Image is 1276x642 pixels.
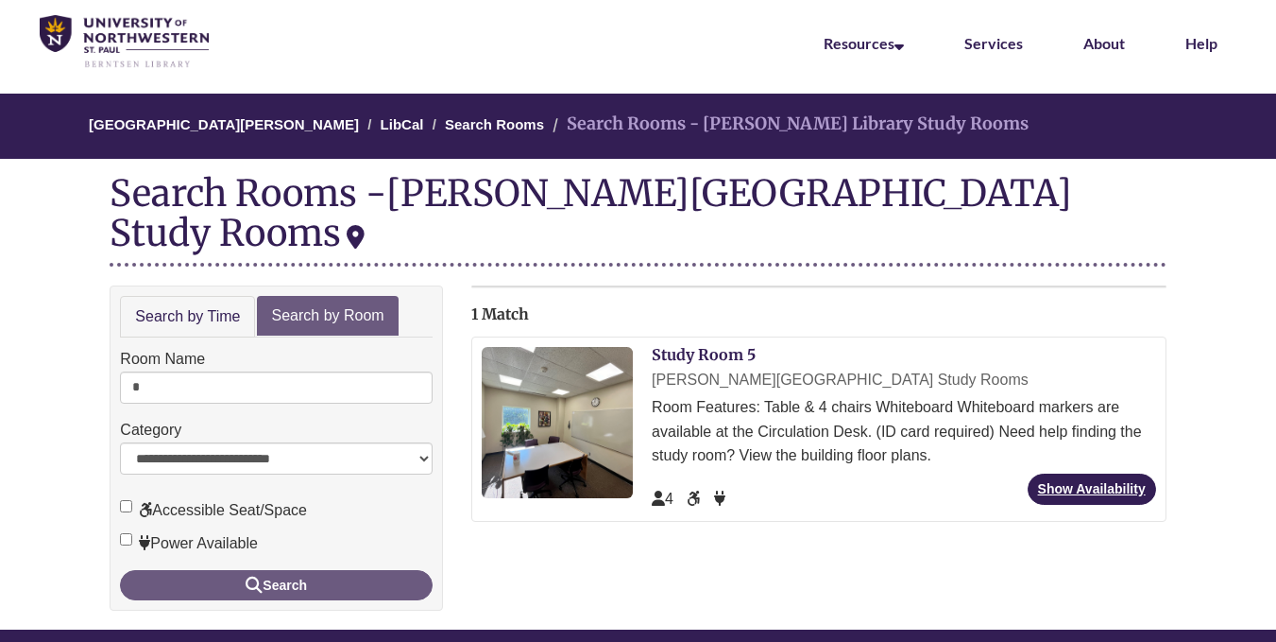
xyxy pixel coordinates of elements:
div: Search Rooms - [110,173,1165,266]
a: Study Room 5 [652,345,756,364]
a: Search Rooms [445,116,544,132]
div: [PERSON_NAME][GEOGRAPHIC_DATA] Study Rooms [652,368,1156,392]
div: [PERSON_NAME][GEOGRAPHIC_DATA] Study Rooms [110,170,1072,255]
img: Study Room 5 [482,347,633,498]
nav: Breadcrumb [110,94,1165,159]
label: Room Name [120,347,205,372]
input: Power Available [120,533,132,546]
div: Room Features: Table & 4 chairs Whiteboard Whiteboard markers are available at the Circulation De... [652,395,1156,468]
h2: 1 Match [471,306,1166,323]
label: Power Available [120,531,258,556]
a: Search by Time [120,296,255,338]
a: Show Availability [1028,474,1156,505]
a: About [1083,34,1125,52]
input: Accessible Seat/Space [120,500,132,512]
a: Help [1185,34,1217,52]
a: Search by Room [257,296,398,337]
li: Search Rooms - [PERSON_NAME] Library Study Rooms [548,111,1029,138]
span: Power Available [714,491,725,507]
label: Accessible Seat/Space [120,498,307,523]
a: [GEOGRAPHIC_DATA][PERSON_NAME] [89,116,359,132]
a: LibCal [381,116,424,132]
img: UNWSP Library Logo [40,15,209,69]
label: Category [120,418,181,442]
button: Search [120,570,433,600]
span: The capacity of this space [652,491,673,507]
span: Accessible Seat/Space [687,491,704,507]
a: Services [964,34,1023,52]
a: Resources [824,34,904,52]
